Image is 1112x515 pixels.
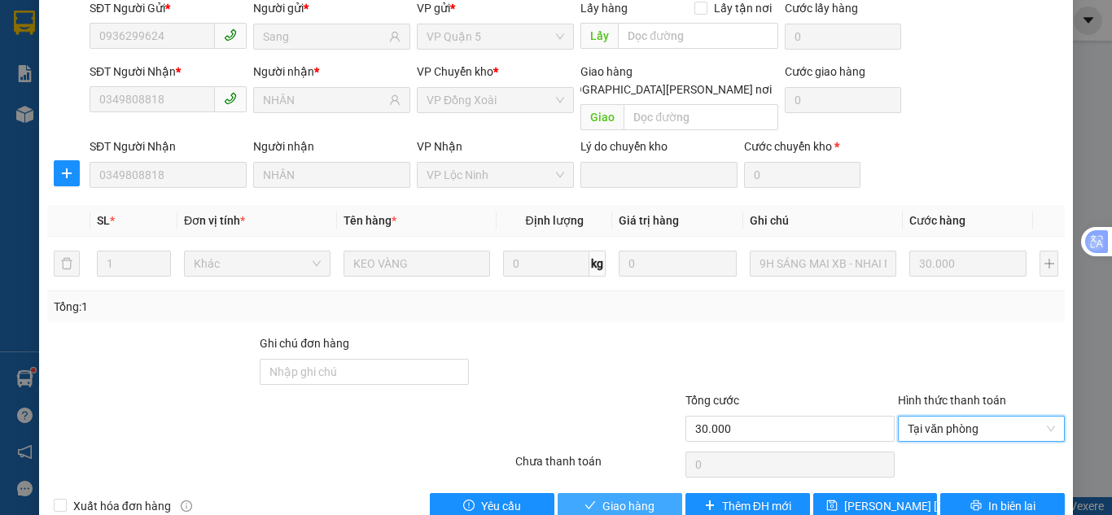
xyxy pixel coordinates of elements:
[389,94,401,106] span: user
[463,500,475,513] span: exclamation-circle
[97,214,110,227] span: SL
[584,500,596,513] span: check
[55,167,79,180] span: plus
[750,251,896,277] input: Ghi Chú
[549,81,778,98] span: [GEOGRAPHIC_DATA][PERSON_NAME] nơi
[90,137,247,155] div: SĐT Người Nhận
[427,24,564,49] span: VP Quận 5
[12,105,118,124] div: 30.000
[743,205,903,237] th: Ghi chú
[344,251,490,277] input: VD: Bàn, Ghế
[127,15,166,33] span: Nhận:
[67,497,177,515] span: Xuất hóa đơn hàng
[253,137,410,155] div: Người nhận
[181,500,192,512] span: info-circle
[619,251,736,277] input: 0
[826,500,838,513] span: save
[263,91,386,109] input: Tên người nhận
[525,214,583,227] span: Định lượng
[908,417,1055,441] span: Tại văn phòng
[417,65,493,78] span: VP Chuyển kho
[580,23,618,49] span: Lấy
[90,63,247,81] div: SĐT Người Nhận
[909,214,965,227] span: Cước hàng
[704,500,716,513] span: plus
[1040,251,1058,277] button: plus
[580,2,628,15] span: Lấy hàng
[14,14,116,53] div: VP Lộc Ninh
[224,92,237,105] span: phone
[744,137,860,155] div: Cước chuyển kho
[127,53,238,72] div: CHỊ HƯỜNG
[970,500,982,513] span: printer
[619,214,679,227] span: Giá trị hàng
[344,214,396,227] span: Tên hàng
[624,104,778,130] input: Dọc đường
[14,15,39,33] span: Gửi:
[481,497,521,515] span: Yêu cầu
[427,163,564,187] span: VP Lộc Ninh
[988,497,1035,515] span: In biên lai
[54,298,431,316] div: Tổng: 1
[263,28,386,46] input: Tên người gửi
[184,214,245,227] span: Đơn vị tính
[427,88,564,112] span: VP Đồng Xoài
[589,251,606,277] span: kg
[785,87,901,113] input: Cước giao hàng
[785,24,901,50] input: Cước lấy hàng
[580,104,624,130] span: Giao
[580,65,633,78] span: Giao hàng
[54,160,80,186] button: plus
[785,65,865,78] label: Cước giao hàng
[389,31,401,42] span: user
[722,497,791,515] span: Thêm ĐH mới
[685,394,739,407] span: Tổng cước
[194,251,321,276] span: Khác
[14,53,116,72] div: TRÂM
[224,28,237,41] span: phone
[580,137,738,155] div: Lý do chuyển kho
[417,137,574,155] div: VP Nhận
[909,251,1027,277] input: 0
[602,497,655,515] span: Giao hàng
[898,394,1006,407] label: Hình thức thanh toán
[785,2,858,15] label: Cước lấy hàng
[127,14,238,53] div: VP Chơn Thành
[514,452,684,481] div: Chưa thanh toán
[260,337,349,350] label: Ghi chú đơn hàng
[618,23,778,49] input: Dọc đường
[844,497,1021,515] span: [PERSON_NAME] [PERSON_NAME]
[253,63,410,81] div: Người nhận
[12,107,37,124] span: CR :
[54,251,80,277] button: delete
[260,359,469,385] input: Ghi chú đơn hàng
